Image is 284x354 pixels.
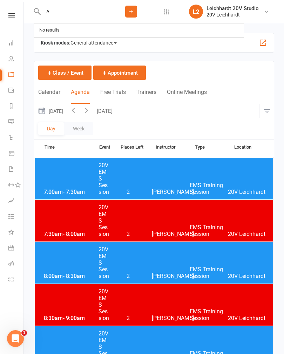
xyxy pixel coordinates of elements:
[63,273,85,279] span: - 8:30am
[8,193,24,209] a: Assessments
[41,40,70,46] strong: Kiosk modes:
[195,145,234,149] span: Type
[98,162,110,195] span: 20V EMS Session
[38,122,64,135] button: Day
[8,99,24,115] a: Reports
[190,266,228,279] span: EMS Training Session
[8,52,24,67] a: People
[7,330,24,347] iframe: Intercom live chat
[38,66,92,80] button: Class / Event
[228,189,266,195] span: 20V Leichhardt
[136,89,156,104] button: Trainers
[207,5,259,12] div: Leichhardt 20V Studio
[42,315,98,321] span: 8:30am
[234,145,273,149] span: Location
[110,315,147,321] span: 2
[98,246,110,279] span: 20V EMS Session
[190,182,228,195] span: EMS Training Session
[228,273,266,279] span: 20V Leichhardt
[21,330,27,336] span: 1
[64,122,93,135] button: Week
[98,288,110,321] span: 20V EMS Session
[42,231,98,237] span: 7:30am
[152,315,190,321] span: [PERSON_NAME]
[100,89,126,104] button: Free Trials
[228,315,266,321] span: 20V Leichhardt
[189,5,203,19] div: L2
[43,144,99,152] span: Time
[8,241,24,257] a: General attendance kiosk mode
[38,89,60,104] button: Calendar
[70,37,117,48] span: General attendance
[152,273,190,279] span: [PERSON_NAME]
[42,189,98,195] span: 7:00am
[34,104,67,118] button: [DATE]
[110,189,147,195] span: 2
[190,224,228,237] span: EMS Training Session
[152,231,190,237] span: [PERSON_NAME]
[41,7,107,16] input: Search...
[42,273,98,279] span: 8:00am
[8,83,24,99] a: Payments
[110,231,147,237] span: 2
[93,66,146,80] button: Appointment
[99,144,114,150] span: Event
[110,273,147,279] span: 2
[8,257,24,272] a: Roll call kiosk mode
[63,315,85,321] span: - 9:00am
[8,67,24,83] a: Calendar
[167,89,207,104] button: Online Meetings
[63,189,85,195] span: - 7:30am
[156,145,195,149] span: Instructor
[207,12,259,18] div: 20V Leichhardt
[93,104,118,118] button: [DATE]
[8,146,24,162] a: Product Sales
[228,231,266,237] span: 20V Leichhardt
[63,231,85,237] span: - 8:00am
[152,189,190,195] span: [PERSON_NAME]
[71,89,90,104] button: Agenda
[8,36,24,52] a: Dashboard
[98,204,110,237] span: 20V EMS Session
[8,225,24,241] a: What's New
[37,25,62,35] div: No results
[190,308,228,321] span: EMS Training Session
[114,145,150,149] span: Places Left
[8,272,24,288] a: Class kiosk mode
